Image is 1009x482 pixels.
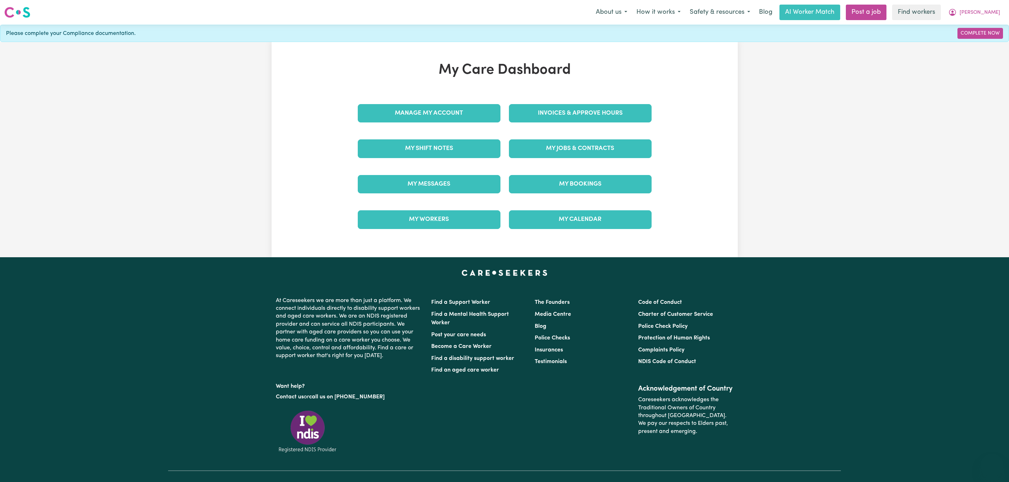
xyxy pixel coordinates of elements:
[638,393,733,438] p: Careseekers acknowledges the Traditional Owners of Country throughout [GEOGRAPHIC_DATA]. We pay o...
[638,359,696,364] a: NDIS Code of Conduct
[638,312,713,317] a: Charter of Customer Service
[431,300,490,305] a: Find a Support Worker
[632,5,685,20] button: How it works
[431,356,514,361] a: Find a disability support worker
[535,335,570,341] a: Police Checks
[535,324,546,329] a: Blog
[638,347,684,353] a: Complaints Policy
[358,210,500,229] a: My Workers
[462,270,547,276] a: Careseekers home page
[846,5,886,20] a: Post a job
[431,367,499,373] a: Find an aged care worker
[6,29,136,38] span: Please complete your Compliance documentation.
[276,394,304,400] a: Contact us
[358,175,500,193] a: My Messages
[638,385,733,393] h2: Acknowledgement of Country
[638,324,688,329] a: Police Check Policy
[509,175,652,193] a: My Bookings
[276,390,423,404] p: or
[309,394,385,400] a: call us on [PHONE_NUMBER]
[591,5,632,20] button: About us
[509,210,652,229] a: My Calendar
[509,139,652,158] a: My Jobs & Contracts
[981,454,1003,476] iframe: Button to launch messaging window, conversation in progress
[535,359,567,364] a: Testimonials
[276,380,423,390] p: Want help?
[685,5,755,20] button: Safety & resources
[358,104,500,122] a: Manage My Account
[354,62,656,79] h1: My Care Dashboard
[431,332,486,338] a: Post your care needs
[779,5,840,20] a: AI Worker Match
[755,5,777,20] a: Blog
[276,294,423,363] p: At Careseekers we are more than just a platform. We connect individuals directly to disability su...
[431,344,492,349] a: Become a Care Worker
[276,409,339,453] img: Registered NDIS provider
[944,5,1005,20] button: My Account
[4,6,30,19] img: Careseekers logo
[638,335,710,341] a: Protection of Human Rights
[960,9,1000,17] span: [PERSON_NAME]
[535,312,571,317] a: Media Centre
[4,4,30,20] a: Careseekers logo
[535,347,563,353] a: Insurances
[358,139,500,158] a: My Shift Notes
[535,300,570,305] a: The Founders
[957,28,1003,39] a: Complete Now
[892,5,941,20] a: Find workers
[431,312,509,326] a: Find a Mental Health Support Worker
[509,104,652,122] a: Invoices & Approve Hours
[638,300,682,305] a: Code of Conduct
